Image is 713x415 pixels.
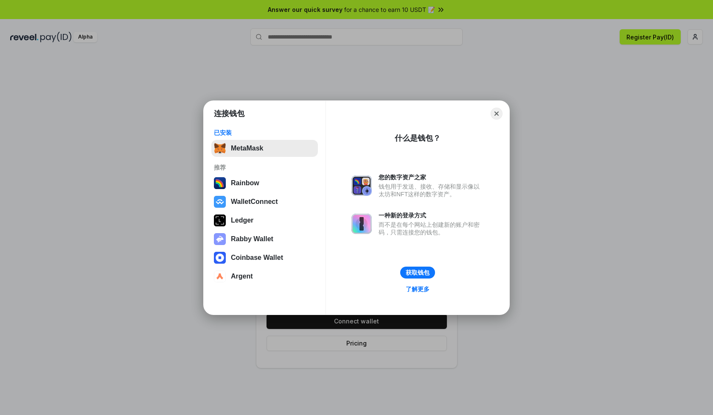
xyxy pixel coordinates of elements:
[214,252,226,264] img: svg+xml,%3Csvg%20width%3D%2228%22%20height%3D%2228%22%20viewBox%3D%220%200%2028%2028%22%20fill%3D...
[211,212,318,229] button: Ledger
[211,175,318,192] button: Rainbow
[214,196,226,208] img: svg+xml,%3Csvg%20width%3D%2228%22%20height%3D%2228%22%20viewBox%3D%220%200%2028%2028%22%20fill%3D...
[351,214,372,234] img: svg+xml,%3Csvg%20xmlns%3D%22http%3A%2F%2Fwww.w3.org%2F2000%2Fsvg%22%20fill%3D%22none%22%20viewBox...
[214,129,315,136] div: 已安装
[211,268,318,285] button: Argent
[379,183,484,198] div: 钱包用于发送、接收、存储和显示像以太坊和NFT这样的数字资产。
[214,270,226,282] img: svg+xml,%3Csvg%20width%3D%2228%22%20height%3D%2228%22%20viewBox%3D%220%200%2028%2028%22%20fill%3D...
[211,231,318,248] button: Rabby Wallet
[401,284,435,295] a: 了解更多
[211,140,318,157] button: MetaMask
[231,145,263,152] div: MetaMask
[406,285,429,293] div: 了解更多
[491,108,502,120] button: Close
[214,109,244,119] h1: 连接钱包
[214,233,226,245] img: svg+xml,%3Csvg%20xmlns%3D%22http%3A%2F%2Fwww.w3.org%2F2000%2Fsvg%22%20fill%3D%22none%22%20viewBox...
[395,133,441,143] div: 什么是钱包？
[214,214,226,226] img: svg+xml,%3Csvg%20xmlns%3D%22http%3A%2F%2Fwww.w3.org%2F2000%2Fsvg%22%20width%3D%2228%22%20height%3...
[231,235,273,243] div: Rabby Wallet
[406,269,429,276] div: 获取钱包
[379,221,484,236] div: 而不是在每个网站上创建新的账户和密码，只需连接您的钱包。
[211,193,318,210] button: WalletConnect
[231,217,253,224] div: Ledger
[214,164,315,171] div: 推荐
[211,249,318,266] button: Coinbase Wallet
[379,212,484,219] div: 一种新的登录方式
[231,273,253,280] div: Argent
[231,198,278,206] div: WalletConnect
[231,254,283,262] div: Coinbase Wallet
[400,267,435,279] button: 获取钱包
[351,175,372,196] img: svg+xml,%3Csvg%20xmlns%3D%22http%3A%2F%2Fwww.w3.org%2F2000%2Fsvg%22%20fill%3D%22none%22%20viewBox...
[214,177,226,189] img: svg+xml,%3Csvg%20width%3D%22120%22%20height%3D%22120%22%20viewBox%3D%220%200%20120%20120%22%20fil...
[231,179,259,187] div: Rainbow
[379,173,484,181] div: 您的数字资产之家
[214,142,226,154] img: svg+xml,%3Csvg%20fill%3D%22none%22%20height%3D%2233%22%20viewBox%3D%220%200%2035%2033%22%20width%...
